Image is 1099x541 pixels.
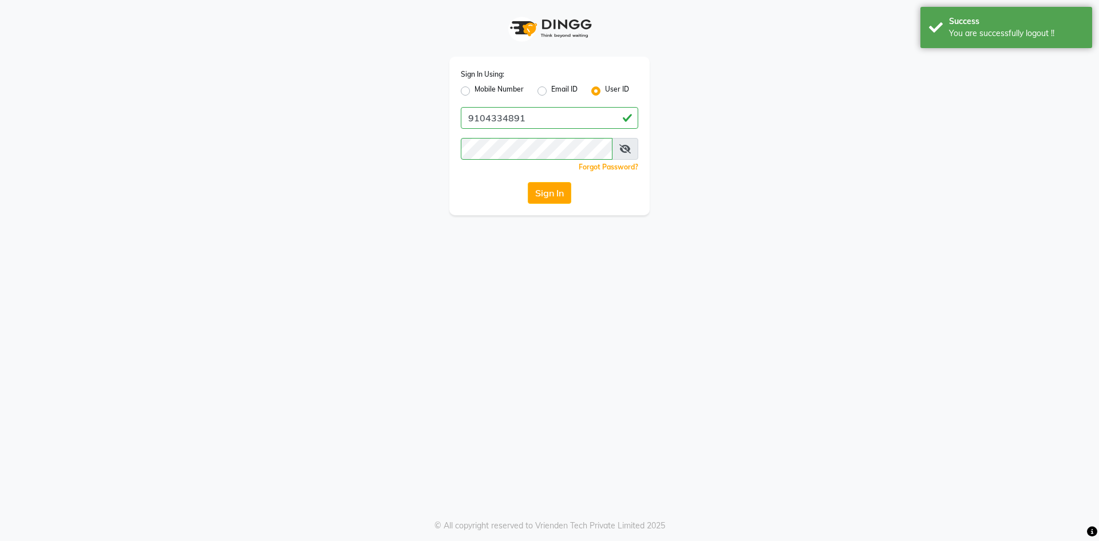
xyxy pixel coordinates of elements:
label: Sign In Using: [461,69,504,80]
label: User ID [605,84,629,98]
input: Username [461,138,612,160]
a: Forgot Password? [579,163,638,171]
img: logo1.svg [504,11,595,45]
label: Mobile Number [475,84,524,98]
input: Username [461,107,638,129]
div: Success [949,15,1084,27]
button: Sign In [528,182,571,204]
label: Email ID [551,84,578,98]
div: You are successfully logout !! [949,27,1084,40]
